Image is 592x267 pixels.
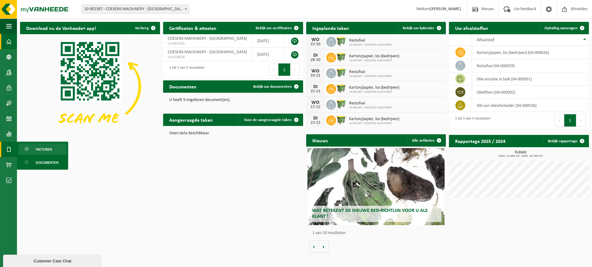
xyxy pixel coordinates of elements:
[306,22,355,34] h2: Ingeplande taken
[135,26,149,30] span: Verberg
[472,72,589,86] td: olie-emulsie in bulk (04-000091)
[269,63,278,76] button: Previous
[540,22,588,34] a: Ophaling aanvragen
[477,38,494,42] span: Afvalstof
[169,98,297,102] p: U heeft 9 ongelezen document(en).
[452,150,589,158] h3: Kubiek
[430,7,461,11] strong: [PERSON_NAME]
[244,118,292,122] span: Toon de aangevraagde taken
[130,22,159,34] button: Verberg
[169,131,297,136] p: Geen data beschikbaar.
[336,115,347,125] img: WB-1100-HPE-GN-51
[168,50,247,55] span: COESENS MACHINERY - [GEOGRAPHIC_DATA]
[349,59,399,63] span: 10-902387 - COESENS MACHINERY
[81,5,189,14] span: 10-902387 - COESENS MACHINERY - GERAARDSBERGEN
[18,156,67,168] a: Documenten
[163,22,223,34] h2: Certificaten & attesten
[248,80,302,93] a: Bekijk uw documenten
[472,99,589,112] td: slib van olieafscheider (04-000526)
[452,114,490,127] div: 1 tot 5 van 5 resultaten
[564,114,576,127] button: 1
[290,63,300,76] button: Next
[576,114,586,127] button: Next
[239,114,302,126] a: Toon de aangevraagde taken
[3,253,103,267] iframe: chat widget
[36,157,59,168] span: Documenten
[306,134,334,146] h2: Nieuws
[349,106,392,110] span: 10-902387 - COESENS MACHINERY
[349,75,392,78] span: 10-902387 - COESENS MACHINERY
[168,55,248,60] span: VLA708628
[349,43,392,47] span: 10-902387 - COESENS MACHINERY
[336,83,347,94] img: WB-1100-HPE-GN-51
[309,121,322,125] div: 23-12
[336,52,347,62] img: WB-1100-HPE-GN-51
[253,48,284,61] td: [DATE]
[349,54,399,59] span: Karton/papier, los (bedrijven)
[309,89,322,94] div: 25-11
[309,74,322,78] div: 19-11
[403,26,434,30] span: Bekijk uw kalender
[554,114,564,127] button: Previous
[472,86,589,99] td: oliefilters (04-000092)
[349,117,399,122] span: Karton/papier, los (bedrijven)
[168,36,247,41] span: COESENS MACHINERY - [GEOGRAPHIC_DATA]
[319,241,329,253] button: Volgende
[449,135,512,147] h2: Rapportage 2025 / 2024
[398,22,445,34] a: Bekijk uw kalender
[452,155,589,158] span: 2024: 21,600 m3 - 2025: 16,760 m3
[336,67,347,78] img: WB-0660-HPE-GN-50
[168,41,248,46] span: VLA901585
[163,80,203,92] h2: Documenten
[309,105,322,109] div: 17-12
[336,36,347,47] img: WB-0660-HPE-GN-50
[253,85,292,89] span: Bekijk uw documenten
[309,116,322,121] div: DI
[349,85,399,90] span: Karton/papier, los (bedrijven)
[309,100,322,105] div: WO
[309,58,322,62] div: 28-10
[349,101,392,106] span: Restafval
[251,22,302,34] a: Bekijk uw certificaten
[163,114,219,126] h2: Aangevraagde taken
[312,231,443,235] p: 1 van 10 resultaten
[407,134,445,147] a: Alle artikelen
[449,22,494,34] h2: Uw afvalstoffen
[253,34,284,48] td: [DATE]
[472,46,589,59] td: karton/papier, los (bedrijven) (04-000026)
[349,90,399,94] span: 10-902387 - COESENS MACHINERY
[20,34,160,139] img: Download de VHEPlus App
[543,135,588,147] a: Bekijk rapportage
[20,22,102,34] h2: Download nu de Vanheede+ app!
[256,26,292,30] span: Bekijk uw certificaten
[472,59,589,72] td: restafval (04-000029)
[166,63,204,76] div: 1 tot 2 van 2 resultaten
[349,38,392,43] span: Restafval
[36,144,52,155] span: Facturen
[349,122,399,125] span: 10-902387 - COESENS MACHINERY
[309,84,322,89] div: DI
[336,99,347,109] img: WB-0660-HPE-GN-50
[82,5,189,14] span: 10-902387 - COESENS MACHINERY - GERAARDSBERGEN
[309,37,322,42] div: WO
[312,208,428,219] span: Wat betekent de nieuwe RED-richtlijn voor u als klant?
[307,148,445,225] a: Wat betekent de nieuwe RED-richtlijn voor u als klant?
[309,69,322,74] div: WO
[18,143,67,155] a: Facturen
[309,42,322,47] div: 22-10
[349,70,392,75] span: Restafval
[545,26,578,30] span: Ophaling aanvragen
[278,63,290,76] button: 1
[309,53,322,58] div: DI
[309,241,319,253] button: Vorige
